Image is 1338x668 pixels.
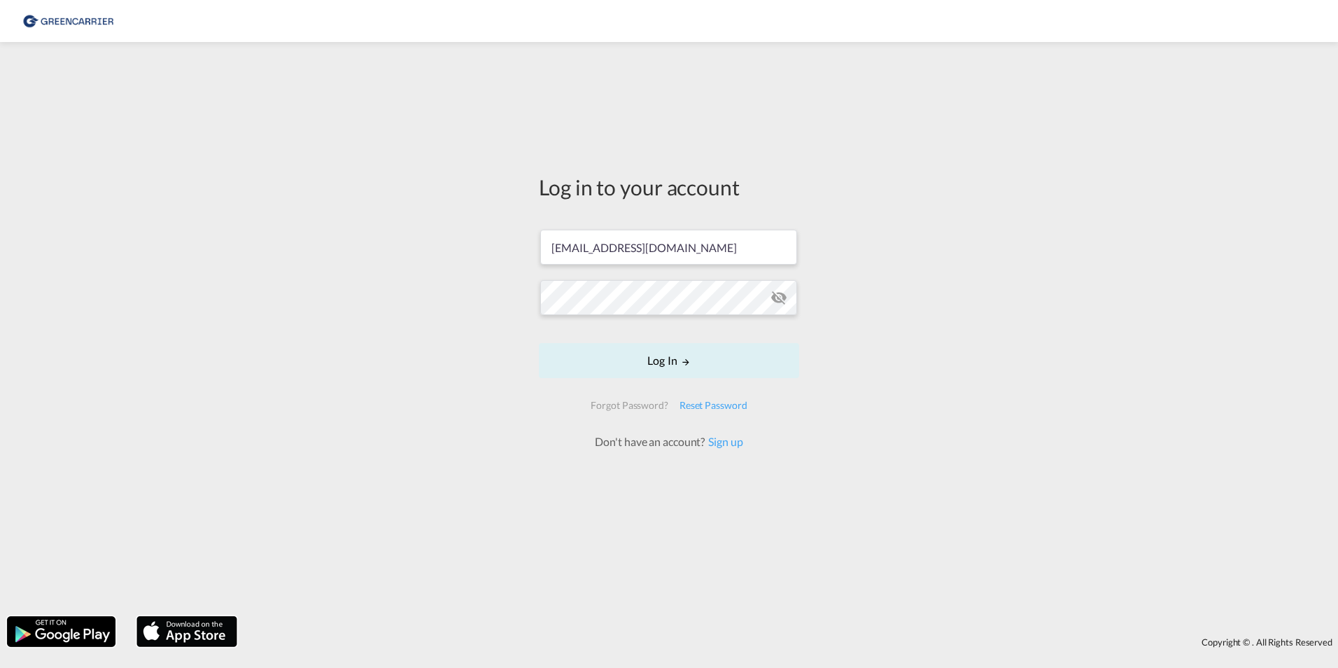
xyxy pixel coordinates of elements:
[539,343,799,378] button: LOGIN
[21,6,115,37] img: 609dfd708afe11efa14177256b0082fb.png
[770,289,787,306] md-icon: icon-eye-off
[579,434,758,450] div: Don't have an account?
[539,172,799,202] div: Log in to your account
[585,393,673,418] div: Forgot Password?
[244,630,1338,654] div: Copyright © . All Rights Reserved
[135,615,239,648] img: apple.png
[674,393,753,418] div: Reset Password
[540,230,797,265] input: Enter email/phone number
[6,615,117,648] img: google.png
[705,435,742,448] a: Sign up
